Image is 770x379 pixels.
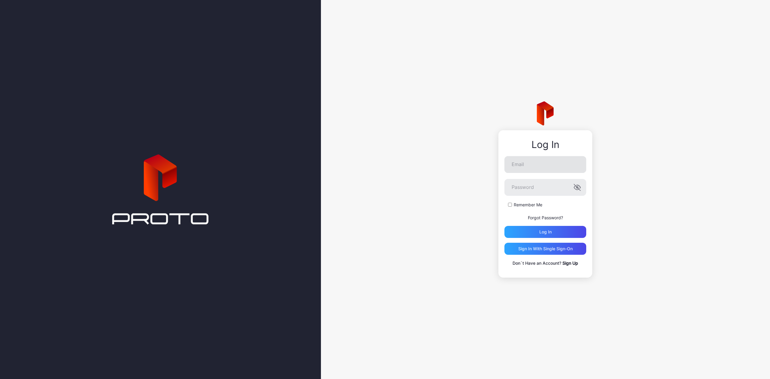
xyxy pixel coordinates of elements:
button: Sign in With Single Sign-On [504,243,586,255]
a: Forgot Password? [528,215,563,220]
input: Password [504,179,586,196]
div: Log in [539,230,552,234]
button: Log in [504,226,586,238]
div: Log In [504,139,586,150]
div: Sign in With Single Sign-On [518,246,573,251]
a: Sign Up [562,260,578,266]
label: Remember Me [514,202,542,208]
input: Email [504,156,586,173]
p: Don`t Have an Account? [504,260,586,267]
button: Password [574,184,581,191]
